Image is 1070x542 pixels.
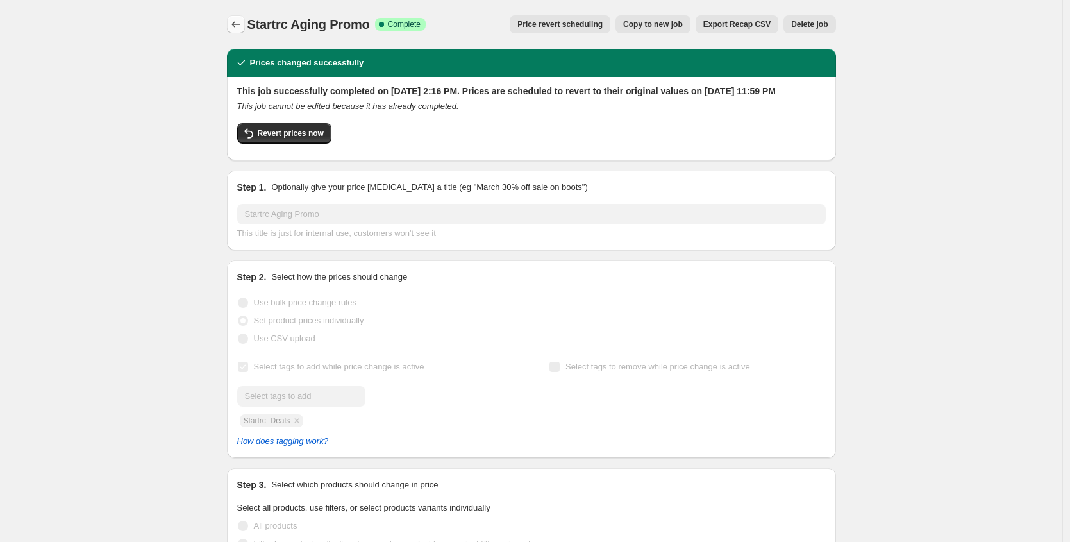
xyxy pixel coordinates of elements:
span: All products [254,521,297,530]
h2: Step 2. [237,271,267,284]
span: Startrc Aging Promo [247,17,370,31]
span: Select tags to remove while price change is active [565,362,750,371]
span: Complete [388,19,421,30]
h2: Prices changed successfully [250,56,364,69]
span: This title is just for internal use, customers won't see it [237,228,436,238]
a: How does tagging work? [237,436,328,446]
button: Price change jobs [227,15,245,33]
button: Revert prices now [237,123,331,144]
span: Select all products, use filters, or select products variants individually [237,503,490,512]
p: Select how the prices should change [271,271,407,284]
span: Price revert scheduling [517,19,603,30]
span: Delete job [791,19,828,30]
input: Select tags to add [237,386,365,407]
button: Delete job [783,15,835,33]
h2: Step 1. [237,181,267,194]
span: Copy to new job [623,19,683,30]
span: Use CSV upload [254,334,315,343]
p: Select which products should change in price [271,478,438,491]
span: Export Recap CSV [703,19,771,30]
button: Price revert scheduling [510,15,610,33]
span: Use bulk price change rules [254,298,356,307]
h2: This job successfully completed on [DATE] 2:16 PM. Prices are scheduled to revert to their origin... [237,85,826,97]
p: Optionally give your price [MEDICAL_DATA] a title (eg "March 30% off sale on boots") [271,181,587,194]
i: This job cannot be edited because it has already completed. [237,101,459,111]
span: Select tags to add while price change is active [254,362,424,371]
input: 30% off holiday sale [237,204,826,224]
button: Export Recap CSV [696,15,778,33]
h2: Step 3. [237,478,267,491]
span: Revert prices now [258,128,324,139]
button: Copy to new job [615,15,690,33]
span: Set product prices individually [254,316,364,325]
